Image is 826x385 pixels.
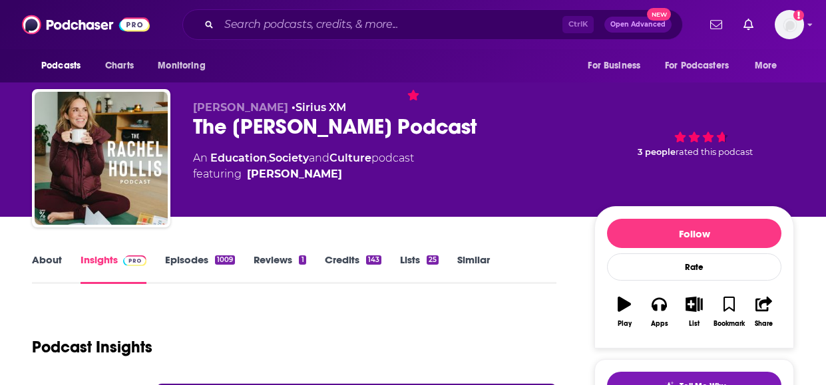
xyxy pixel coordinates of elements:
div: 143 [366,255,381,265]
span: Podcasts [41,57,81,75]
a: Show notifications dropdown [738,13,759,36]
a: Episodes1009 [165,253,235,284]
span: [PERSON_NAME] [193,101,288,114]
a: Similar [457,253,490,284]
div: Apps [651,320,668,328]
img: Podchaser Pro [123,255,146,266]
div: List [689,320,700,328]
a: Society [269,152,309,164]
button: open menu [745,53,794,78]
button: Show profile menu [775,10,804,39]
button: List [677,288,712,336]
div: An podcast [193,150,414,182]
img: User Profile [775,10,804,39]
a: InsightsPodchaser Pro [81,253,146,284]
a: About [32,253,62,284]
a: [PERSON_NAME] [247,166,342,182]
span: rated this podcast [676,147,753,157]
svg: Add a profile image [793,10,804,21]
img: The Rachel Hollis Podcast [35,92,168,225]
div: Play [618,320,632,328]
span: • [292,101,346,114]
button: Follow [607,219,781,248]
div: 1 [299,255,306,265]
h1: Podcast Insights [32,337,152,357]
div: Share [755,320,773,328]
span: For Podcasters [665,57,729,75]
button: Share [747,288,781,336]
div: 25 [427,255,439,265]
span: Open Advanced [610,21,666,28]
span: and [309,152,329,164]
span: featuring [193,166,414,182]
a: Reviews1 [254,253,306,284]
button: Play [607,288,642,336]
input: Search podcasts, credits, & more... [219,14,562,35]
span: Charts [105,57,134,75]
button: Apps [642,288,676,336]
span: For Business [588,57,640,75]
img: Podchaser - Follow, Share and Rate Podcasts [22,12,150,37]
span: 3 people [638,147,676,157]
span: Ctrl K [562,16,594,33]
span: New [647,8,671,21]
button: Open AdvancedNew [604,17,672,33]
a: Credits143 [325,253,381,284]
button: open menu [148,53,222,78]
span: Monitoring [158,57,205,75]
div: Rate [607,253,781,281]
button: open menu [656,53,748,78]
a: Show notifications dropdown [705,13,727,36]
span: More [755,57,777,75]
div: 3 peoplerated this podcast [594,101,794,184]
div: Bookmark [714,320,745,328]
span: Logged in as xan.giglio [775,10,804,39]
a: Sirius XM [296,101,346,114]
button: open menu [32,53,98,78]
a: Education [210,152,267,164]
a: Charts [97,53,142,78]
span: , [267,152,269,164]
div: 1009 [215,255,235,265]
button: open menu [578,53,657,78]
a: Lists25 [400,253,439,284]
button: Bookmark [712,288,746,336]
div: Search podcasts, credits, & more... [182,9,683,40]
a: Culture [329,152,371,164]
